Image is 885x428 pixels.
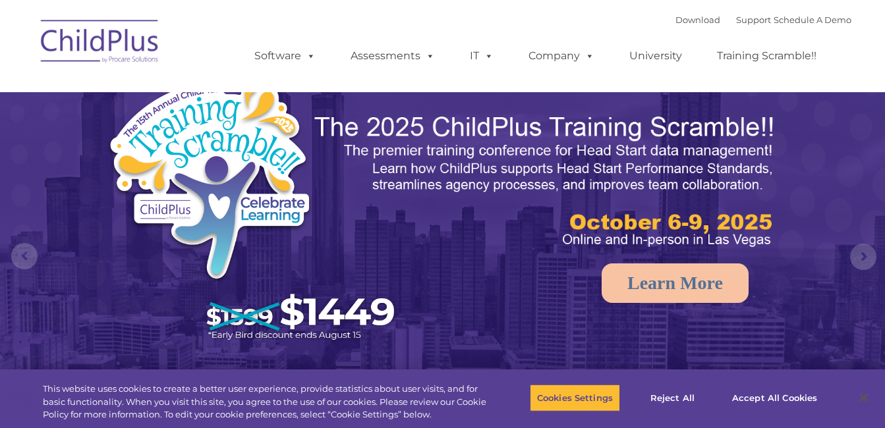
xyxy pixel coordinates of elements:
div: This website uses cookies to create a better user experience, provide statistics about user visit... [43,383,487,421]
button: Reject All [631,384,714,412]
a: Download [675,14,720,25]
a: Support [736,14,771,25]
a: Software [241,43,329,69]
img: ChildPlus by Procare Solutions [34,11,166,76]
button: Accept All Cookies [725,384,824,412]
a: IT [457,43,507,69]
font: | [675,14,851,25]
a: University [616,43,695,69]
a: Schedule A Demo [774,14,851,25]
button: Cookies Settings [530,384,620,412]
a: Company [515,43,608,69]
a: Training Scramble!! [704,43,830,69]
button: Close [849,383,878,412]
a: Learn More [602,263,749,303]
a: Assessments [337,43,448,69]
